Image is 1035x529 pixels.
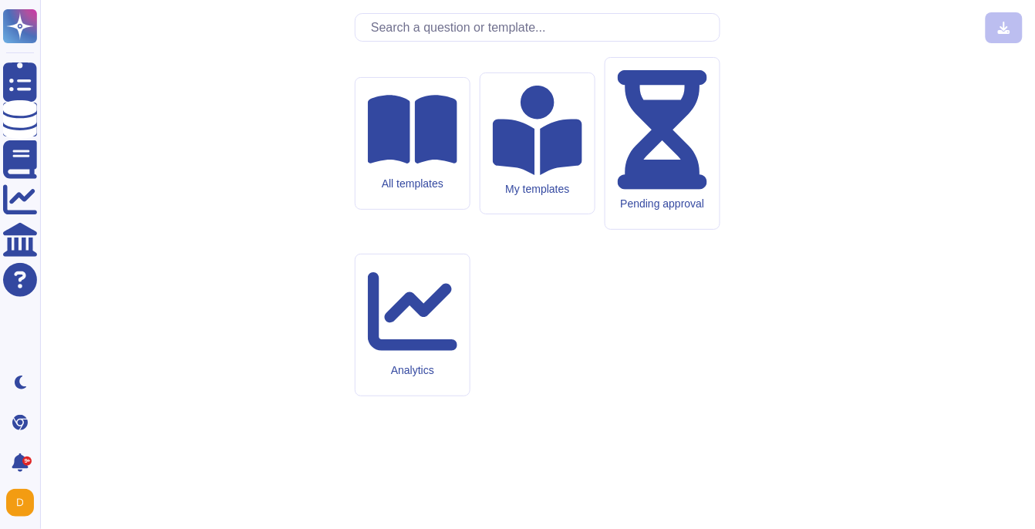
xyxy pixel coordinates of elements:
input: Search a question or template... [363,14,720,41]
div: 9+ [22,457,32,466]
div: All templates [368,177,457,190]
img: user [6,489,34,517]
div: Pending approval [618,197,707,211]
div: Analytics [368,364,457,377]
button: user [3,486,45,520]
div: My templates [493,183,582,196]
